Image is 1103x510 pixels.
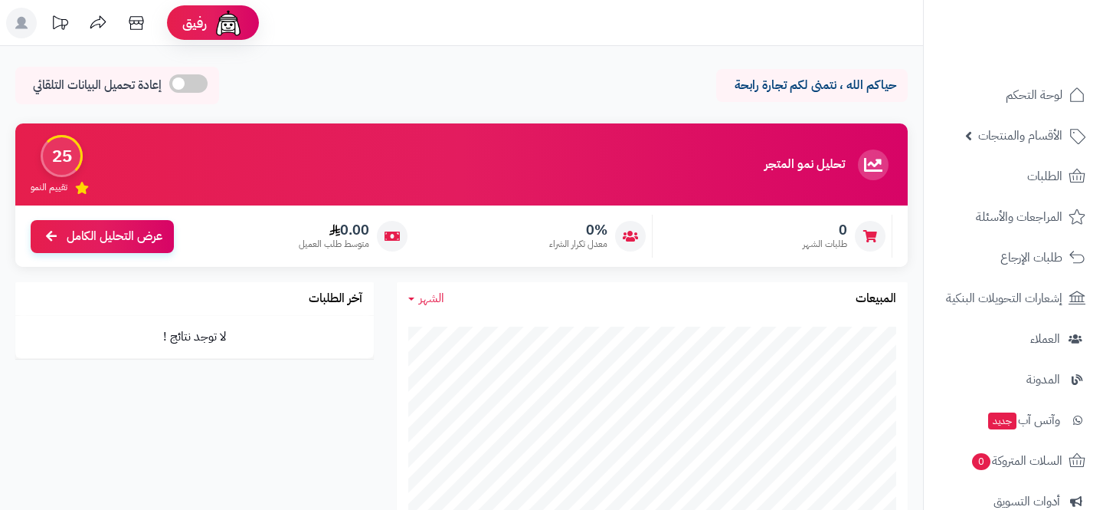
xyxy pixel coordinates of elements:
[933,158,1094,195] a: الطلبات
[31,181,67,194] span: تقييم النمو
[933,402,1094,439] a: وآتس آبجديد
[933,443,1094,479] a: السلات المتروكة0
[933,77,1094,114] a: لوحة التحكم
[988,413,1016,429] span: جديد
[970,450,1062,472] span: السلات المتروكة
[299,238,369,251] span: متوسط طلب العميل
[549,222,607,239] span: 0%
[549,238,607,251] span: معدل تكرار الشراء
[856,292,896,306] h3: المبيعات
[976,206,1062,228] span: المراجعات والأسئلة
[987,410,1060,431] span: وآتس آب
[213,8,244,38] img: ai-face.png
[309,292,362,306] h3: آخر الطلبات
[182,14,207,32] span: رفيق
[933,321,1094,357] a: العملاء
[408,290,444,308] a: الشهر
[728,77,896,94] p: حياكم الله ، نتمنى لكم تجارة رابحة
[803,238,847,251] span: طلبات الشهر
[67,228,162,245] span: عرض التحليل الكامل
[15,316,374,358] td: لا توجد نتائج !
[31,220,174,253] a: عرض التحليل الكامل
[33,77,162,94] span: إعادة تحميل البيانات التلقائي
[1027,166,1062,187] span: الطلبات
[978,125,1062,146] span: الأقسام والمنتجات
[419,289,444,308] span: الشهر
[764,158,845,172] h3: تحليل نمو المتجر
[1000,247,1062,268] span: طلبات الإرجاع
[41,8,79,42] a: تحديثات المنصة
[972,453,990,470] span: 0
[946,288,1062,309] span: إشعارات التحويلات البنكية
[299,222,369,239] span: 0.00
[933,239,1094,276] a: طلبات الإرجاع
[1030,328,1060,350] span: العملاء
[1026,369,1060,390] span: المدونة
[933,361,1094,398] a: المدونة
[1006,84,1062,106] span: لوحة التحكم
[933,280,1094,317] a: إشعارات التحويلات البنكية
[933,199,1094,235] a: المراجعات والأسئلة
[803,222,847,239] span: 0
